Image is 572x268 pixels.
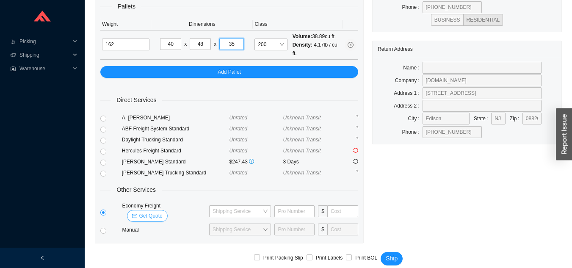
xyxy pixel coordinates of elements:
button: Add Pallet [100,66,358,78]
span: Unrated [229,126,248,132]
span: Unknown Transit [283,126,321,132]
span: loading [352,114,359,121]
div: $247.43 [229,157,283,166]
span: Unknown Transit [283,137,321,143]
span: RESIDENTIAL [467,17,500,23]
span: Pallets [112,2,141,11]
span: Unknown Transit [283,115,321,121]
button: close-circle [345,39,356,51]
th: Class [253,18,343,30]
span: $ [318,205,327,217]
span: Volume: [293,33,312,39]
input: H [219,38,244,50]
label: Name [403,62,422,74]
label: Company [395,75,423,86]
label: State [474,113,491,124]
button: mailGet Quote [127,210,167,222]
div: [PERSON_NAME] Trucking Standard [122,169,229,177]
div: ABF Freight System Standard [122,124,229,133]
span: loading [352,125,359,132]
span: Direct Services [111,95,162,105]
div: 3 Days [283,157,337,166]
span: Unknown Transit [283,148,321,154]
div: Daylight Trucking Standard [122,135,229,144]
span: loading [352,136,359,143]
span: Unrated [229,170,248,176]
span: Unknown Transit [283,170,321,176]
input: L [160,38,181,50]
input: Pro Number [274,205,315,217]
span: Print BOL [352,254,381,262]
div: Hercules Freight Standard [122,146,229,155]
span: sync [353,148,358,153]
div: x [184,40,187,48]
th: Dimensions [151,18,253,30]
label: Phone [402,1,423,13]
span: Unrated [229,148,248,154]
span: loading [352,169,359,176]
span: Unrated [229,137,248,143]
span: Print Packing Slip [260,254,307,262]
label: City [408,113,423,124]
input: Cost [327,224,358,235]
span: Picking [19,35,70,48]
span: Density: [293,42,312,48]
div: 4.17 lb / cu ft. [293,41,341,58]
input: Pro Number [274,224,315,235]
span: mail [132,213,137,219]
div: x [214,40,216,48]
span: Add Pallet [218,68,241,76]
span: Get Quote [139,212,162,220]
input: W [190,38,211,50]
span: Warehouse [19,62,70,75]
span: Shipping [19,48,70,62]
span: sync [353,159,358,164]
label: Address 1 [394,87,422,99]
span: $ [318,224,327,235]
div: Return Address [378,41,556,57]
input: Cost [327,205,358,217]
span: left [40,255,45,260]
button: Ship [381,252,403,265]
label: Address 2 [394,100,422,112]
label: Zip [510,113,522,124]
span: BUSINESS [434,17,460,23]
div: Manual [120,226,207,234]
th: Weight [100,18,151,30]
span: Other Services [111,185,162,195]
span: 200 [258,39,284,50]
label: Phone [402,126,423,138]
span: info-circle [249,159,254,164]
div: 38.89 cu ft. [293,32,341,41]
span: Unrated [229,115,248,121]
span: Ship [386,254,398,263]
div: Economy Freight [120,202,207,222]
div: [PERSON_NAME] Standard [122,157,229,166]
span: Print Labels [312,254,346,262]
div: A. [PERSON_NAME] [122,113,229,122]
